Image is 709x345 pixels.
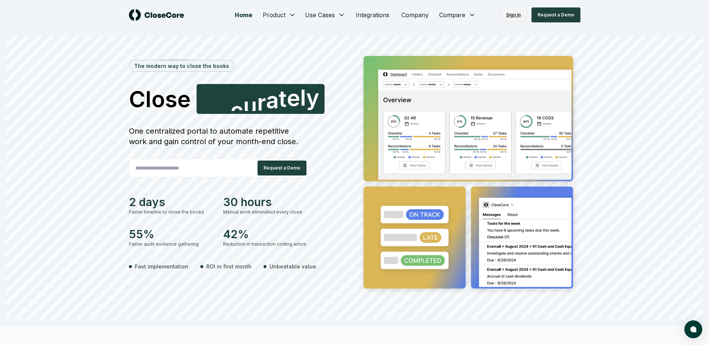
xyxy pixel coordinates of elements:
img: logo [129,9,184,21]
div: 30 hours [223,195,308,209]
button: Use Cases [300,7,350,22]
span: c [217,104,230,126]
div: 55% [129,227,214,241]
div: 2 days [129,195,214,209]
div: 42% [223,227,308,241]
span: Unbeatable value [269,262,316,270]
div: Manual work eliminated every close [223,209,308,215]
span: Product [263,10,286,19]
span: u [243,94,257,117]
a: Integrations [350,7,395,22]
div: Reduction in transaction coding errors [223,241,308,248]
button: Request a Demo [258,161,306,175]
div: The modern way to close the books [130,60,234,71]
img: Jumbotron [358,51,580,296]
a: Company [395,7,435,22]
a: Home [229,7,258,22]
div: Faster timeline to close the books [129,209,214,215]
button: atlas-launcher [684,320,702,338]
div: One centralized portal to automate repetitive work and gain control of your month-end close. [129,126,308,147]
span: Compare [439,10,465,19]
span: t [279,87,287,110]
span: a [266,89,279,111]
a: Sign in [500,7,527,22]
span: r [257,91,266,114]
div: Faster audit evidence gathering [129,241,214,248]
span: ROI in first month [206,262,252,270]
span: c [230,99,243,121]
span: Fast implementation [135,262,188,270]
span: Close [129,88,191,110]
button: Product [258,7,300,22]
span: e [287,87,300,109]
span: Use Cases [305,10,335,19]
span: A [201,108,217,130]
button: Request a Demo [531,7,580,22]
span: l [300,86,306,109]
span: y [306,86,319,109]
button: Compare [435,7,480,22]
